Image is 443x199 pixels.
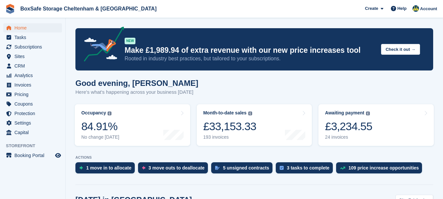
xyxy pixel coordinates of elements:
span: Capital [14,128,54,137]
span: Sites [14,52,54,61]
div: 109 price increase opportunities [349,165,419,170]
div: 1 move in to allocate [86,165,131,170]
div: NEW [125,38,135,44]
a: menu [3,42,62,51]
a: menu [3,128,62,137]
p: Rooted in industry best practices, but tailored to your subscriptions. [125,55,376,62]
a: menu [3,33,62,42]
a: menu [3,109,62,118]
div: No change [DATE] [81,134,119,140]
div: Awaiting payment [325,110,364,116]
div: Occupancy [81,110,106,116]
a: menu [3,118,62,128]
a: Preview store [54,151,62,159]
a: menu [3,61,62,70]
span: Help [397,5,407,12]
a: Awaiting payment £3,234.55 24 invoices [318,104,434,146]
img: move_ins_to_allocate_icon-fdf77a2bb77ea45bf5b3d319d69a93e2d87916cf1d5bf7949dd705db3b84f3ca.svg [79,166,83,170]
a: 1 move in to allocate [75,162,138,177]
h1: Good evening, [PERSON_NAME] [75,79,198,88]
p: Here's what's happening across your business [DATE] [75,89,198,96]
p: ACTIONS [75,155,433,160]
img: contract_signature_icon-13c848040528278c33f63329250d36e43548de30e8caae1d1a13099fd9432cc5.svg [215,166,220,170]
div: £33,153.33 [203,120,256,133]
img: move_outs_to_deallocate_icon-f764333ba52eb49d3ac5e1228854f67142a1ed5810a6f6cc68b1a99e826820c5.svg [142,166,145,170]
a: 5 unsigned contracts [211,162,276,177]
span: Coupons [14,99,54,109]
div: 3 move outs to deallocate [149,165,205,170]
a: menu [3,80,62,90]
a: Month-to-date sales £33,153.33 193 invoices [197,104,312,146]
a: 3 tasks to complete [276,162,336,177]
img: task-75834270c22a3079a89374b754ae025e5fb1db73e45f91037f5363f120a921f8.svg [280,166,284,170]
span: Account [420,6,437,12]
a: menu [3,90,62,99]
div: 193 invoices [203,134,256,140]
div: Month-to-date sales [203,110,247,116]
img: stora-icon-8386f47178a22dfd0bd8f6a31ec36ba5ce8667c1dd55bd0f319d3a0aa187defe.svg [5,4,15,14]
span: Tasks [14,33,54,42]
p: Make £1,989.94 of extra revenue with our new price increases tool [125,46,376,55]
span: Storefront [6,143,65,149]
a: menu [3,99,62,109]
a: menu [3,151,62,160]
a: menu [3,23,62,32]
span: Analytics [14,71,54,80]
span: Pricing [14,90,54,99]
img: Kim Virabi [413,5,419,12]
span: CRM [14,61,54,70]
div: £3,234.55 [325,120,372,133]
img: icon-info-grey-7440780725fd019a000dd9b08b2336e03edf1995a4989e88bcd33f0948082b44.svg [108,111,111,115]
span: Settings [14,118,54,128]
a: 3 move outs to deallocate [138,162,211,177]
a: BoxSafe Storage Cheltenham & [GEOGRAPHIC_DATA] [18,3,159,14]
img: price-adjustments-announcement-icon-8257ccfd72463d97f412b2fc003d46551f7dbcb40ab6d574587a9cd5c0d94... [78,27,124,64]
span: Invoices [14,80,54,90]
span: Protection [14,109,54,118]
a: 109 price increase opportunities [336,162,426,177]
span: Create [365,5,378,12]
span: Home [14,23,54,32]
img: icon-info-grey-7440780725fd019a000dd9b08b2336e03edf1995a4989e88bcd33f0948082b44.svg [366,111,370,115]
img: price_increase_opportunities-93ffe204e8149a01c8c9dc8f82e8f89637d9d84a8eef4429ea346261dce0b2c0.svg [340,167,345,169]
a: menu [3,52,62,61]
a: menu [3,71,62,80]
div: 24 invoices [325,134,372,140]
span: Booking Portal [14,151,54,160]
div: 84.91% [81,120,119,133]
button: Check it out → [381,44,420,55]
div: 3 tasks to complete [287,165,330,170]
div: 5 unsigned contracts [223,165,269,170]
a: Occupancy 84.91% No change [DATE] [75,104,190,146]
img: icon-info-grey-7440780725fd019a000dd9b08b2336e03edf1995a4989e88bcd33f0948082b44.svg [248,111,252,115]
span: Subscriptions [14,42,54,51]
